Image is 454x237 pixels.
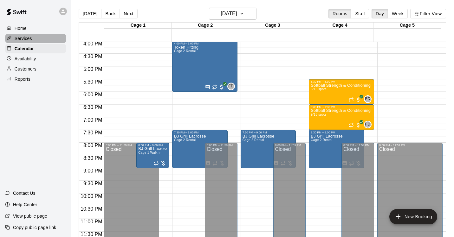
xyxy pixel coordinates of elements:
[372,9,388,18] button: Day
[227,83,235,90] div: Front Desk
[82,117,104,123] span: 7:00 PM
[364,121,372,128] div: Front Desk
[79,206,104,212] span: 10:30 PM
[82,79,104,85] span: 5:30 PM
[79,232,104,237] span: 11:30 PM
[311,87,326,91] span: 6/15 spots filled
[82,130,104,135] span: 7:30 PM
[13,190,36,196] p: Contact Us
[365,121,371,128] span: FD
[241,130,296,168] div: 7:30 PM – 9:00 PM: BJ Grill Lacrosse
[311,105,372,109] div: 6:30 PM – 7:30 PM
[82,92,104,97] span: 6:00 PM
[410,9,446,18] button: Filter View
[154,161,159,166] span: Recurring event
[309,79,374,105] div: 5:30 PM – 6:30 PM: Softball Strength & Conditioning Session 1 (5:30-6:30 pm)
[174,49,196,53] span: Cage 2 Rental
[101,9,120,18] button: Back
[82,181,104,186] span: 9:30 PM
[174,138,196,142] span: Cage 2 Rental
[306,23,373,29] div: Cage 4
[120,9,137,18] button: Next
[365,96,371,102] span: FD
[174,131,226,134] div: 7:30 PM – 9:00 PM
[79,9,101,18] button: [DATE]
[136,143,169,168] div: 8:00 PM – 9:00 PM: BJ Grill Lacrosse
[311,113,326,116] span: 9/15 spots filled
[311,80,372,83] div: 5:30 PM – 6:30 PM
[209,8,256,20] button: [DATE]
[355,97,361,103] span: All customers have paid
[82,105,104,110] span: 6:30 PM
[79,193,104,199] span: 10:00 PM
[228,83,234,90] span: FD
[379,144,441,147] div: 8:00 PM – 11:59 PM
[275,144,304,147] div: 8:00 PM – 11:59 PM
[104,23,172,29] div: Cage 1
[172,23,239,29] div: Cage 2
[349,123,354,128] span: Recurring event
[364,95,372,103] div: Front Desk
[5,54,66,64] a: Availability
[82,54,104,59] span: 4:30 PM
[218,84,225,90] span: All customers have paid
[205,85,210,90] svg: Has notes
[311,131,362,134] div: 7:30 PM – 9:00 PM
[82,143,104,148] span: 8:00 PM
[349,97,354,102] span: Recurring event
[5,44,66,53] a: Calendar
[243,138,264,142] span: Cage 2 Rental
[172,41,237,92] div: 4:00 PM – 6:00 PM: Token Hitting
[82,168,104,173] span: 9:00 PM
[221,9,237,18] h6: [DATE]
[13,201,37,208] p: Help Center
[172,130,228,168] div: 7:30 PM – 9:00 PM: BJ Grill Lacrosse
[5,24,66,33] a: Home
[82,41,104,46] span: 4:00 PM
[343,144,372,147] div: 8:00 PM – 11:59 PM
[239,23,306,29] div: Cage 3
[15,25,27,31] p: Home
[15,66,36,72] p: Customers
[389,209,437,224] button: add
[106,144,157,147] div: 8:00 PM – 11:59 PM
[230,83,235,90] span: Front Desk
[15,56,36,62] p: Availability
[212,85,217,90] span: Recurring event
[15,76,30,82] p: Reports
[15,45,34,52] p: Calendar
[309,105,374,130] div: 6:30 PM – 7:30 PM: Softball Strength & Conditioning Session 2 (6:30-7:30 pm)
[174,42,236,45] div: 4:00 PM – 6:00 PM
[13,224,56,231] p: Copy public page link
[138,151,161,154] span: Cage 1 Walk In
[243,131,294,134] div: 7:30 PM – 9:00 PM
[366,95,372,103] span: Front Desk
[5,74,66,84] a: Reports
[309,130,364,168] div: 7:30 PM – 9:00 PM: BJ Grill Lacrosse
[82,155,104,161] span: 8:30 PM
[311,138,332,142] span: Cage 2 Rental
[328,9,351,18] button: Rooms
[207,144,236,147] div: 8:00 PM – 11:59 PM
[366,121,372,128] span: Front Desk
[5,34,66,43] a: Services
[351,9,369,18] button: Staff
[15,35,32,42] p: Services
[138,144,167,147] div: 8:00 PM – 9:00 PM
[5,64,66,74] a: Customers
[355,122,361,128] span: All customers have paid
[79,219,104,224] span: 11:00 PM
[13,213,47,219] p: View public page
[82,66,104,72] span: 5:00 PM
[373,23,441,29] div: Cage 5
[388,9,408,18] button: Week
